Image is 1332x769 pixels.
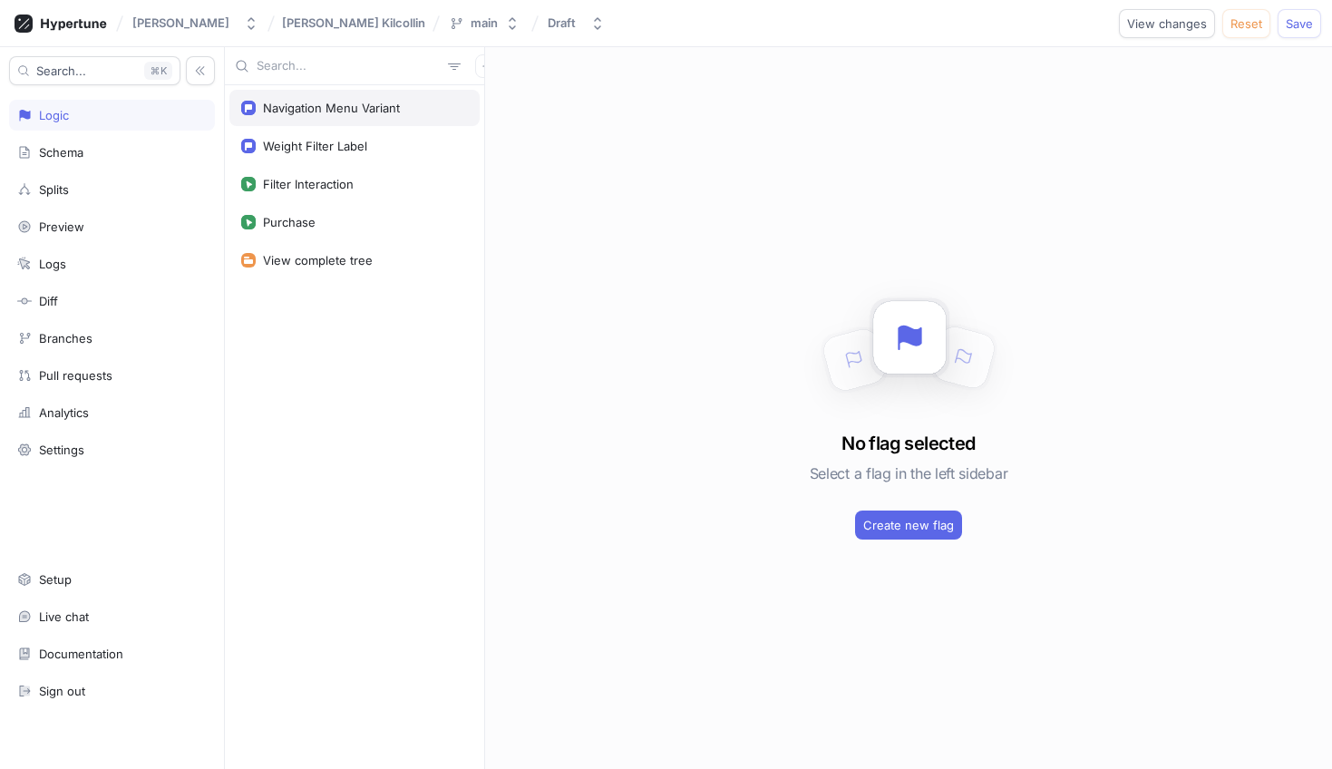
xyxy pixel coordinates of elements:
[1127,18,1207,29] span: View changes
[132,15,229,31] div: [PERSON_NAME]
[471,15,498,31] div: main
[810,457,1007,490] h5: Select a flag in the left sidebar
[1278,9,1321,38] button: Save
[39,108,69,122] div: Logic
[39,182,69,197] div: Splits
[540,8,612,38] button: Draft
[841,430,975,457] h3: No flag selected
[1230,18,1262,29] span: Reset
[36,65,86,76] span: Search...
[39,331,92,346] div: Branches
[863,520,954,531] span: Create new flag
[257,57,441,75] input: Search...
[263,177,354,191] div: Filter Interaction
[9,638,215,669] a: Documentation
[442,8,527,38] button: main
[39,684,85,698] div: Sign out
[39,572,72,587] div: Setup
[263,253,373,268] div: View complete tree
[39,405,89,420] div: Analytics
[1119,9,1215,38] button: View changes
[39,609,89,624] div: Live chat
[263,215,316,229] div: Purchase
[39,368,112,383] div: Pull requests
[9,56,180,85] button: Search...K
[39,257,66,271] div: Logs
[39,294,58,308] div: Diff
[282,16,425,29] span: [PERSON_NAME] Kilcollin
[125,8,266,38] button: [PERSON_NAME]
[548,15,576,31] div: Draft
[39,145,83,160] div: Schema
[144,62,172,80] div: K
[855,511,962,540] button: Create new flag
[1222,9,1270,38] button: Reset
[39,647,123,661] div: Documentation
[39,219,84,234] div: Preview
[39,443,84,457] div: Settings
[263,101,400,115] div: Navigation Menu Variant
[263,139,367,153] div: Weight Filter Label
[1286,18,1313,29] span: Save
